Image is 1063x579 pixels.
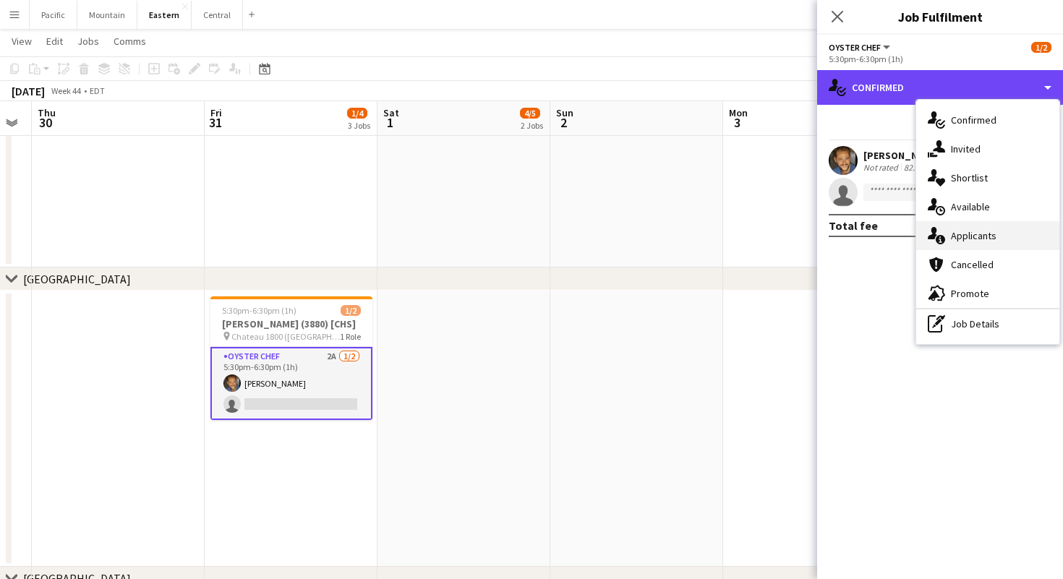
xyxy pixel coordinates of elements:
span: Chateau 1800 ([GEOGRAPHIC_DATA], [GEOGRAPHIC_DATA]) [231,331,340,342]
span: Fri [210,106,222,119]
div: Not rated [863,162,901,173]
h3: [PERSON_NAME] (3880) [CHS] [210,317,372,330]
div: Job Details [916,309,1059,338]
app-job-card: 5:30pm-6:30pm (1h)1/2[PERSON_NAME] (3880) [CHS] Chateau 1800 ([GEOGRAPHIC_DATA], [GEOGRAPHIC_DATA... [210,296,372,420]
a: Jobs [72,32,105,51]
span: Thu [38,106,56,119]
span: Promote [951,287,989,300]
div: [PERSON_NAME] [863,149,940,162]
a: Comms [108,32,152,51]
span: 2 [554,114,573,131]
a: Edit [40,32,69,51]
div: Total fee [829,218,878,233]
span: Oyster Chef [829,42,881,53]
span: 30 [35,114,56,131]
span: Sat [383,106,399,119]
div: Confirmed [817,70,1063,105]
div: EDT [90,85,105,96]
span: 31 [208,114,222,131]
span: Comms [114,35,146,48]
span: 3 [727,114,748,131]
span: Sun [556,106,573,119]
button: Central [192,1,243,29]
span: View [12,35,32,48]
div: 5:30pm-6:30pm (1h) [829,53,1051,64]
div: 82.6mi [901,162,931,173]
div: 2 Jobs [521,120,543,131]
a: View [6,32,38,51]
span: Week 44 [48,85,84,96]
span: Available [951,200,990,213]
span: 1 Role [340,331,361,342]
span: Shortlist [951,171,988,184]
span: Applicants [951,229,996,242]
span: 1/4 [347,108,367,119]
span: Confirmed [951,113,996,126]
button: Oyster Chef [829,42,892,53]
span: 5:30pm-6:30pm (1h) [222,305,296,316]
button: Mountain [77,1,137,29]
span: Invited [951,142,981,155]
div: [GEOGRAPHIC_DATA] [23,272,131,286]
span: Edit [46,35,63,48]
span: 4/5 [520,108,540,119]
span: 1 [381,114,399,131]
button: Pacific [30,1,77,29]
span: Cancelled [951,258,994,271]
span: 1/2 [1031,42,1051,53]
div: [DATE] [12,84,45,98]
span: Jobs [77,35,99,48]
button: Eastern [137,1,192,29]
app-card-role: Oyster Chef2A1/25:30pm-6:30pm (1h)[PERSON_NAME] [210,347,372,420]
span: 1/2 [341,305,361,316]
div: 3 Jobs [348,120,370,131]
h3: Job Fulfilment [817,7,1063,26]
span: Mon [729,106,748,119]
